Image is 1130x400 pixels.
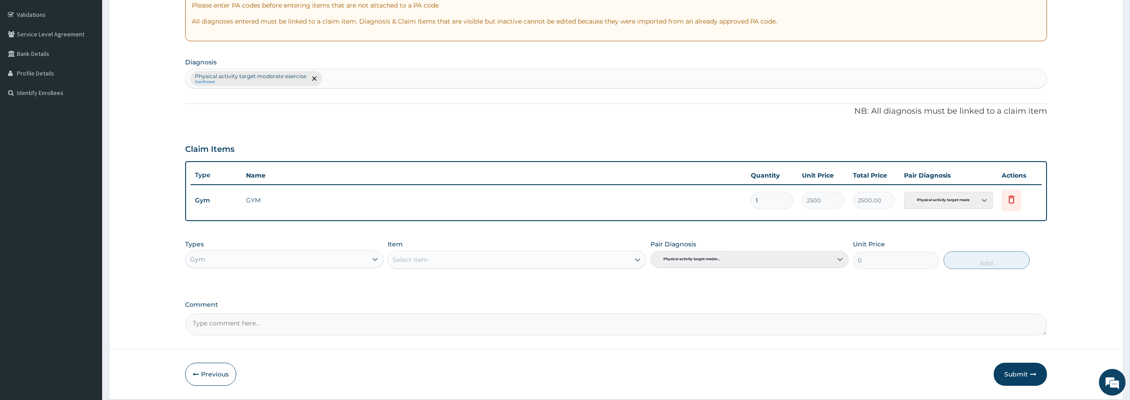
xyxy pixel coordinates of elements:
label: Diagnosis [185,58,217,67]
label: Item [388,240,403,249]
div: Select Item [393,255,428,264]
h3: Claim Items [185,145,234,154]
button: Add [944,251,1030,269]
label: Types [185,241,204,248]
th: Pair Diagnosis [900,166,997,184]
div: Gym [190,255,205,264]
td: Gym [190,192,242,209]
p: Please enter PA codes before entering items that are not attached to a PA code [192,1,1040,10]
label: Comment [185,301,1047,309]
label: Unit Price [853,240,885,249]
label: Pair Diagnosis [650,240,696,249]
div: Minimize live chat window [146,4,167,26]
span: We're online! [52,112,123,202]
th: Unit Price [797,166,848,184]
td: GYM [242,191,746,209]
p: All diagnoses entered must be linked to a claim item. Diagnosis & Claim Items that are visible bu... [192,17,1040,26]
th: Type [190,167,242,183]
textarea: Type your message and hit 'Enter' [4,242,169,273]
img: d_794563401_company_1708531726252_794563401 [16,44,36,67]
div: Chat with us now [46,50,149,61]
th: Actions [997,166,1042,184]
button: Previous [185,363,236,386]
th: Quantity [746,166,797,184]
th: Total Price [848,166,900,184]
button: Submit [994,363,1047,386]
p: NB: All diagnosis must be linked to a claim item [185,106,1047,117]
th: Name [242,166,746,184]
